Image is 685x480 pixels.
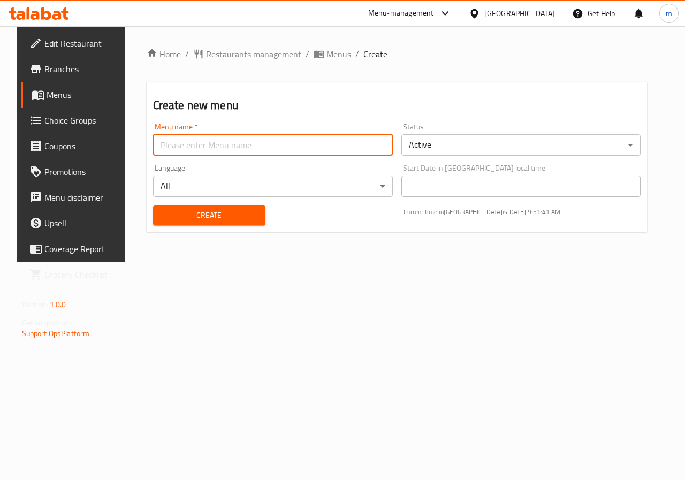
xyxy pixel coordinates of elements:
span: Coupons [44,140,123,153]
span: Edit Restaurant [44,37,123,50]
a: Support.OpsPlatform [22,326,90,340]
span: Create [363,48,387,60]
a: Coverage Report [21,236,131,262]
a: Grocery Checklist [21,262,131,287]
span: Menu disclaimer [44,191,123,204]
a: Menus [21,82,131,108]
li: / [355,48,359,60]
button: Create [153,205,265,225]
span: 1.0.0 [50,298,66,311]
div: Active [401,134,641,156]
a: Coupons [21,133,131,159]
span: Choice Groups [44,114,123,127]
span: Menus [47,88,123,101]
li: / [306,48,309,60]
a: Menu disclaimer [21,185,131,210]
input: Please enter Menu name [153,134,393,156]
a: Choice Groups [21,108,131,133]
a: Promotions [21,159,131,185]
div: [GEOGRAPHIC_DATA] [484,7,555,19]
a: Branches [21,56,131,82]
span: Restaurants management [206,48,301,60]
span: Get support on: [22,316,71,330]
div: Menu-management [368,7,434,20]
span: m [666,7,672,19]
a: Menus [314,48,351,60]
nav: breadcrumb [147,48,648,60]
li: / [185,48,189,60]
h2: Create new menu [153,97,641,113]
span: Upsell [44,217,123,230]
a: Home [147,48,181,60]
span: Create [162,209,257,222]
span: Grocery Checklist [44,268,123,281]
span: Branches [44,63,123,75]
a: Upsell [21,210,131,236]
span: Promotions [44,165,123,178]
div: All [153,176,393,197]
a: Edit Restaurant [21,31,131,56]
span: Version: [22,298,48,311]
span: Menus [326,48,351,60]
a: Restaurants management [193,48,301,60]
span: Coverage Report [44,242,123,255]
p: Current time in [GEOGRAPHIC_DATA] is [DATE] 9:51:41 AM [404,207,641,217]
